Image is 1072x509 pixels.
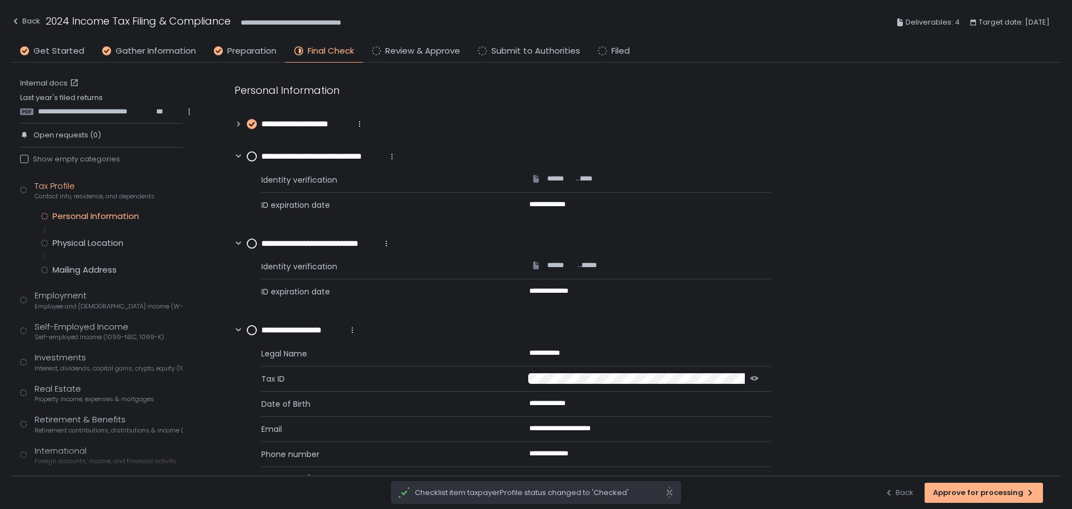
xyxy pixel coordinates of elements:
[261,449,502,460] span: Phone number
[35,321,164,342] div: Self-Employed Income
[35,457,176,465] span: Foreign accounts, income, and financial activity
[11,15,40,28] div: Back
[52,211,139,222] div: Personal Information
[35,192,155,201] span: Contact info, residence, and dependents
[308,45,354,58] span: Final Check
[385,45,460,58] span: Review & Approve
[33,45,84,58] span: Get Started
[234,83,770,98] div: Personal Information
[35,364,183,373] span: Interest, dividends, capital gains, crypto, equity (1099s, K-1s)
[665,487,674,498] svg: close
[116,45,196,58] span: Gather Information
[261,348,502,359] span: Legal Name
[52,264,117,275] div: Mailing Address
[35,302,183,311] span: Employee and [DEMOGRAPHIC_DATA] income (W-2s)
[261,474,502,485] span: Citizenship / visa status
[261,286,502,297] span: ID expiration date
[46,13,231,28] h1: 2024 Income Tax Filing & Compliance
[261,398,502,410] span: Date of Birth
[20,93,183,116] div: Last year's filed returns
[491,45,580,58] span: Submit to Authorities
[933,488,1035,498] div: Approve for processing
[415,488,665,498] span: Checklist item taxpayerProfile status changed to 'Checked'
[979,16,1050,29] span: Target date: [DATE]
[261,373,501,384] span: Tax ID
[261,424,502,435] span: Email
[906,16,960,29] span: Deliverables: 4
[20,78,81,88] a: Internal docs
[611,45,630,58] span: Filed
[11,13,40,32] button: Back
[35,289,183,311] div: Employment
[261,199,502,211] span: ID expiration date
[884,483,913,503] button: Back
[227,45,276,58] span: Preparation
[261,174,502,185] span: Identity verification
[261,261,502,272] span: Identity verification
[52,237,123,249] div: Physical Location
[35,333,164,341] span: Self-employed income (1099-NEC, 1099-K)
[925,483,1043,503] button: Approve for processing
[35,426,183,435] span: Retirement contributions, distributions & income (1099-R, 5498)
[33,130,101,140] span: Open requests (0)
[35,445,176,466] div: International
[35,180,155,201] div: Tax Profile
[884,488,913,498] div: Back
[35,395,154,403] span: Property income, expenses & mortgages
[35,383,154,404] div: Real Estate
[35,413,183,435] div: Retirement & Benefits
[35,351,183,373] div: Investments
